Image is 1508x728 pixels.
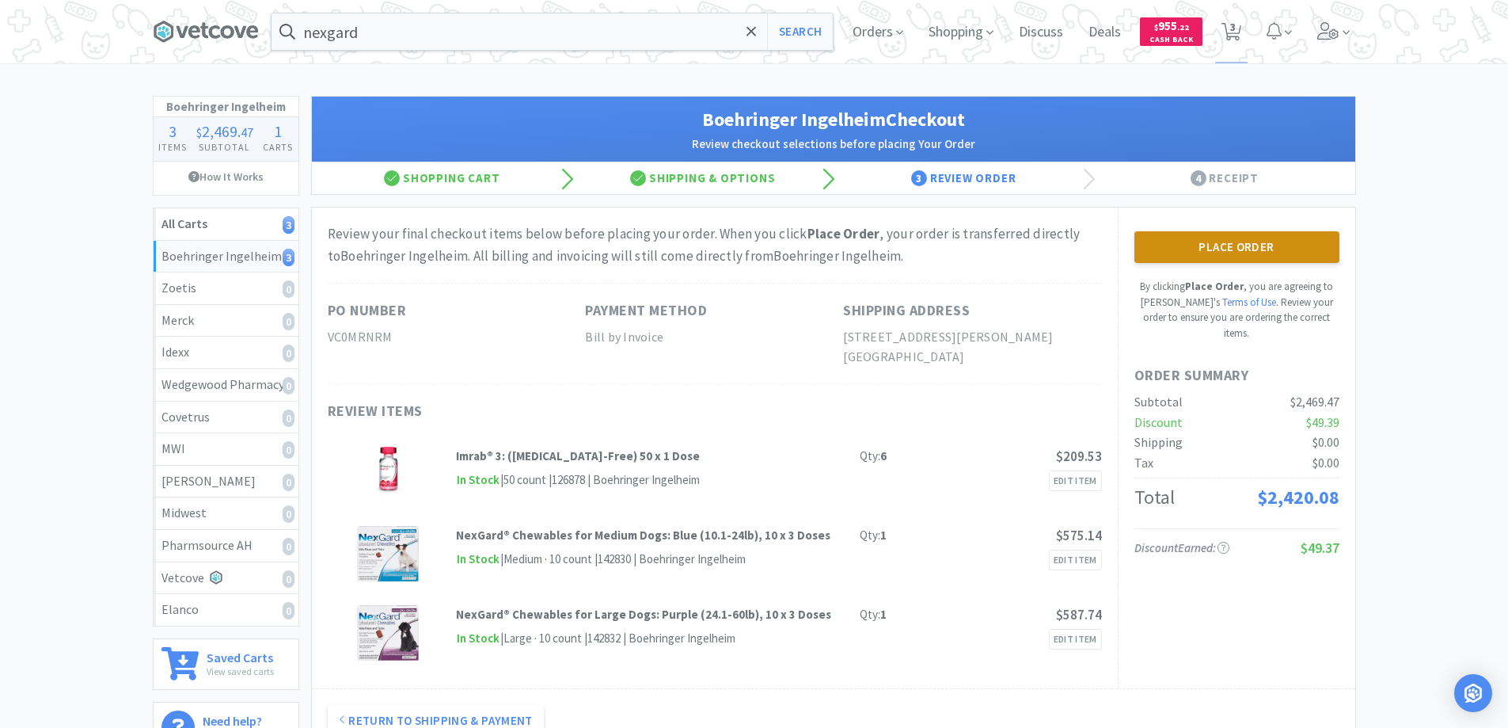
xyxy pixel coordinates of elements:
[500,551,592,566] span: | Medium · 10 count
[880,607,887,622] strong: 1
[283,377,294,394] i: 0
[154,139,192,154] h4: Items
[283,345,294,362] i: 0
[500,631,582,646] span: | Large · 10 count
[860,447,887,466] div: Qty:
[1056,527,1102,544] span: $575.14
[880,448,887,463] strong: 6
[161,568,291,589] div: Vetcove
[192,124,258,139] div: .
[161,342,291,363] div: Idexx
[1312,455,1339,471] span: $0.00
[1056,448,1102,465] span: $209.53
[456,607,831,622] strong: NexGard® Chewables for Large Dogs: Purple (24.1-60lb), 10 x 3 Doses
[274,121,282,141] span: 1
[161,503,291,524] div: Midwest
[161,246,291,267] div: Boehringer Ingelheim
[192,139,258,154] h4: Subtotal
[767,13,833,50] button: Search
[1134,540,1229,555] span: Discount Earned:
[283,410,294,427] i: 0
[582,629,735,648] div: | 142832 | Boehringer Ingelheim
[154,562,298,595] a: Vetcove0
[500,472,546,487] span: | 50 count
[202,121,237,141] span: 2,469
[328,105,1339,135] h1: Boehringer Ingelheim Checkout
[154,369,298,402] a: Wedgewood Pharmacy0
[1049,550,1102,570] a: Edit Item
[1222,295,1276,309] a: Terms of Use
[1082,25,1127,40] a: Deals
[161,536,291,556] div: Pharmsource AH
[161,215,207,231] strong: All Carts
[153,638,299,690] a: Saved CartsView saved carts
[1134,392,1183,413] div: Subtotal
[357,526,419,581] img: c0c568e84bb44fe2bb23163ad8f760c5_204419.jpeg
[161,600,291,620] div: Elanco
[1134,231,1339,263] button: Place Order
[154,162,298,192] a: How It Works
[283,280,294,298] i: 0
[843,347,1101,368] h2: [GEOGRAPHIC_DATA]
[154,97,298,117] h1: Boehringer Ingelheim
[834,162,1095,194] div: Review Order
[283,505,294,523] i: 0
[357,605,420,661] img: e9efae5cf16648cca03be5e6661f816b_319981.jpeg
[1154,18,1189,33] span: 955
[1312,434,1339,450] span: $0.00
[1290,394,1339,410] span: $2,469.47
[154,497,298,530] a: Midwest0
[1306,414,1339,430] span: $49.39
[154,594,298,626] a: Elanco0
[1454,674,1492,712] div: Open Intercom Messenger
[154,530,298,562] a: Pharmsource AH0
[283,474,294,491] i: 0
[1149,36,1193,46] span: Cash Back
[546,471,700,490] div: | 126878 | Boehringer Ingelheim
[592,550,746,569] div: | 142830 | Boehringer Ingelheim
[456,471,500,490] span: In Stock
[328,135,1339,154] h2: Review checkout selections before placing Your Order
[585,299,707,322] h1: Payment Method
[843,327,1101,348] h2: [STREET_ADDRESS][PERSON_NAME]
[161,407,291,428] div: Covetrus
[1134,453,1153,474] div: Tax
[328,299,407,322] h1: PO Number
[456,528,830,543] strong: NexGard® Chewables for Medium Dogs: Blue (10.1-24lb), 10 x 3 Doses
[1134,364,1339,387] h1: Order Summary
[1140,10,1202,53] a: $955.22Cash Back
[154,466,298,498] a: [PERSON_NAME]0
[1177,22,1189,32] span: . 22
[283,441,294,459] i: 0
[283,602,294,619] i: 0
[328,327,586,348] h2: VC0MRNRM
[1215,27,1248,41] a: 3
[258,139,298,154] h4: Carts
[154,208,298,241] a: All Carts3
[1191,170,1206,186] span: 4
[1049,471,1102,491] a: Edit Item
[1049,629,1102,650] a: Edit Item
[1056,606,1102,623] span: $587.74
[1257,485,1339,509] span: $2,420.08
[585,327,843,348] h2: Bill by Invoice
[161,311,291,331] div: Merck
[283,570,294,588] i: 0
[169,121,177,141] span: 3
[456,550,500,570] span: In Stock
[161,471,291,492] div: [PERSON_NAME]
[161,439,291,459] div: MWI
[283,538,294,555] i: 0
[272,13,833,50] input: Search by item, sku, manufacturer, ingredient, size...
[196,124,202,140] span: $
[1154,22,1158,32] span: $
[283,216,294,234] i: 3
[1012,25,1069,40] a: Discuss
[572,162,834,194] div: Shipping & Options
[283,313,294,330] i: 0
[1134,482,1175,513] div: Total
[1134,413,1183,433] div: Discount
[154,337,298,369] a: Idexx0
[807,225,880,242] strong: Place Order
[911,170,927,186] span: 3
